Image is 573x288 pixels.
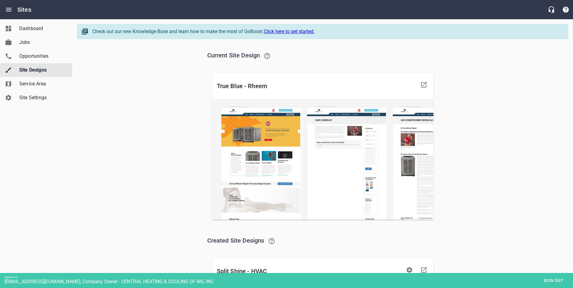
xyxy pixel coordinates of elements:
button: Open drawer [2,2,16,17]
span: Sign out [541,277,566,284]
div: Check out our new Knowledge Base and learn how to make the most of GoBoost. [92,28,562,35]
button: Live Chat [544,2,559,17]
a: Visit Site [417,78,431,92]
div: [EMAIL_ADDRESS][DOMAIN_NAME], Company Owner - CENTRAL HEATING & COOLING OF MS, INC [5,279,573,284]
button: Support Portal [559,2,573,17]
img: true-blue-rheem-about-us.png [307,106,387,266]
span: Opportunities [19,53,65,60]
span: Jobs [19,39,65,46]
span: Site Designs [19,66,65,74]
button: Sign out [538,275,568,286]
img: true-blue-rheem-air-conditioning.png [393,106,473,266]
span: Service Area [19,80,65,87]
h6: Split Shine - HVAC [217,266,402,276]
h6: Created Site Designs [207,234,438,248]
span: Site Settings [19,94,65,101]
a: Learn about our recommended Site updates [260,49,274,63]
h6: True Blue - Rheem [217,81,417,91]
h6: Current Site Design [207,49,438,63]
a: Visit Site [417,263,431,277]
div: Signed in as [5,276,573,279]
span: Dashboard [19,25,65,32]
button: Edit Site Settings [402,263,417,277]
a: Click here to get started. [264,29,315,34]
h6: Sites [17,5,31,14]
a: Learn about switching Site Designs [264,234,279,248]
